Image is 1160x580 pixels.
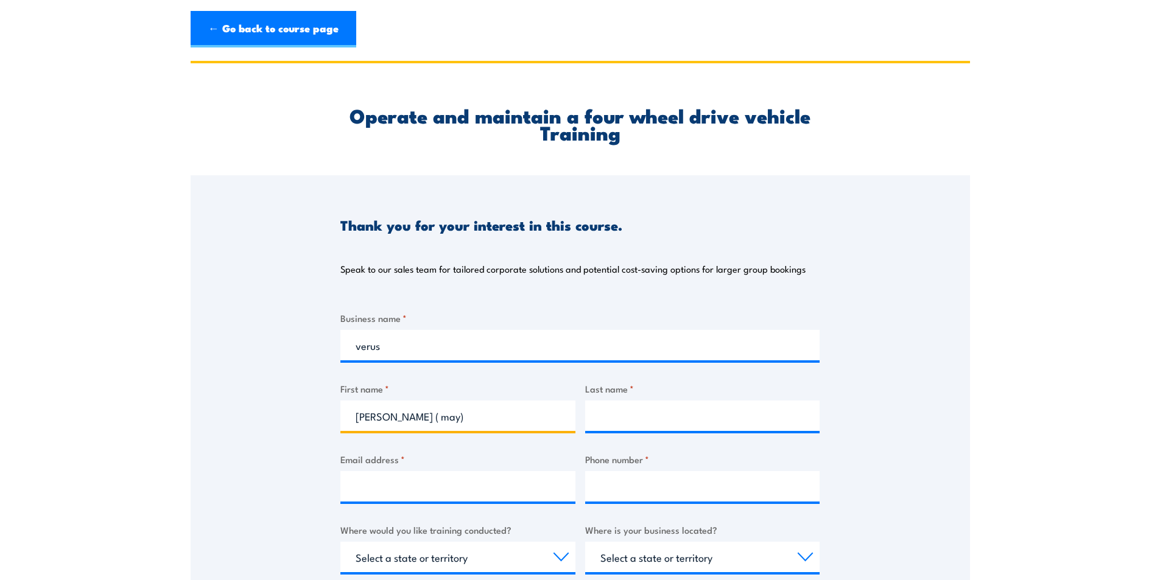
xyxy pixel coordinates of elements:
label: Email address [340,452,575,466]
a: ← Go back to course page [191,11,356,47]
label: First name [340,382,575,396]
label: Last name [585,382,820,396]
h3: Thank you for your interest in this course. [340,218,622,232]
label: Phone number [585,452,820,466]
label: Where would you like training conducted? [340,523,575,537]
label: Where is your business located? [585,523,820,537]
h2: Operate and maintain a four wheel drive vehicle Training [340,107,820,141]
p: Speak to our sales team for tailored corporate solutions and potential cost-saving options for la... [340,263,806,275]
label: Business name [340,311,820,325]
